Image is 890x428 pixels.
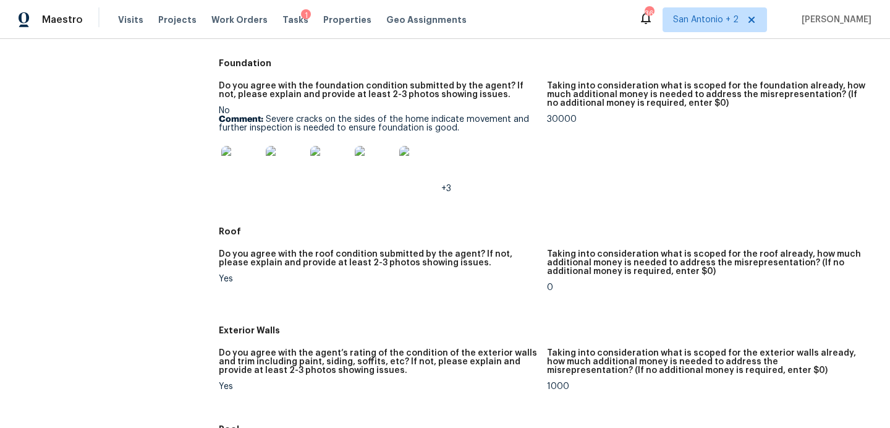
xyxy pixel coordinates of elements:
[673,14,739,26] span: San Antonio + 2
[441,184,451,193] span: +3
[797,14,871,26] span: [PERSON_NAME]
[219,115,537,132] p: Severe cracks on the sides of the home indicate movement and further inspection is needed to ensu...
[219,82,537,99] h5: Do you agree with the foundation condition submitted by the agent? If not, please explain and pro...
[547,115,865,124] div: 30000
[547,82,865,108] h5: Taking into consideration what is scoped for the foundation already, how much additional money is...
[219,349,537,375] h5: Do you agree with the agent’s rating of the condition of the exterior walls and trim including pa...
[219,106,537,193] div: No
[323,14,371,26] span: Properties
[547,250,865,276] h5: Taking into consideration what is scoped for the roof already, how much additional money is neede...
[219,250,537,267] h5: Do you agree with the roof condition submitted by the agent? If not, please explain and provide a...
[219,225,875,238] h5: Roof
[219,382,537,391] div: Yes
[282,15,308,24] span: Tasks
[386,14,467,26] span: Geo Assignments
[42,14,83,26] span: Maestro
[211,14,268,26] span: Work Orders
[118,14,143,26] span: Visits
[645,7,653,20] div: 36
[158,14,197,26] span: Projects
[547,283,865,292] div: 0
[219,275,537,283] div: Yes
[219,115,263,124] b: Comment:
[219,324,875,336] h5: Exterior Walls
[547,349,865,375] h5: Taking into consideration what is scoped for the exterior walls already, how much additional mone...
[219,57,875,69] h5: Foundation
[547,382,865,391] div: 1000
[301,9,311,22] div: 1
